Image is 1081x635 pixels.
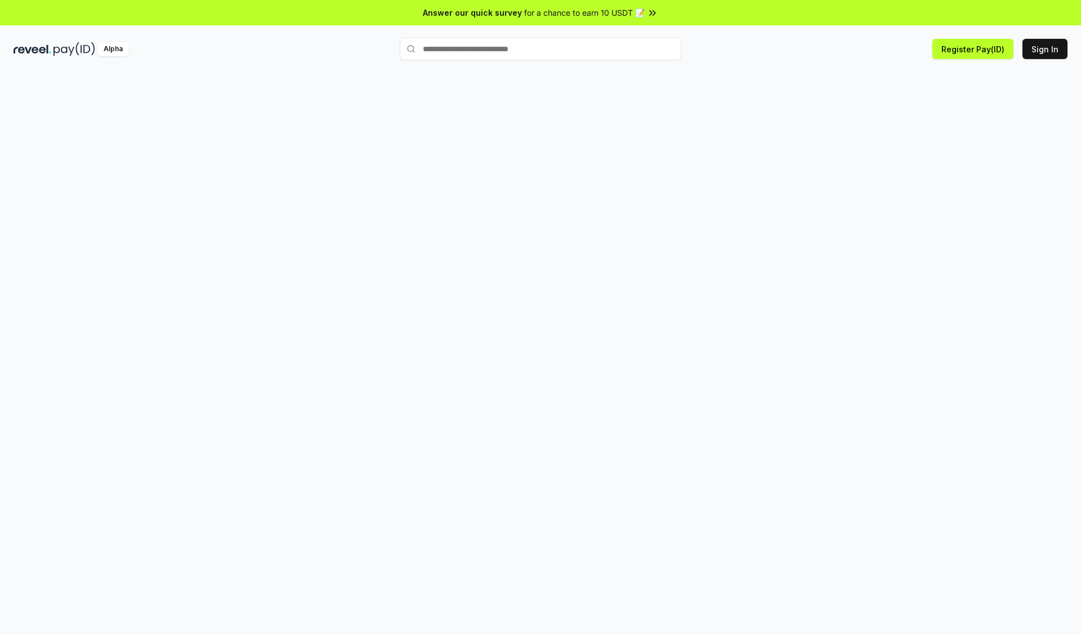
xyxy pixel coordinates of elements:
img: pay_id [53,42,95,56]
span: for a chance to earn 10 USDT 📝 [524,7,645,19]
img: reveel_dark [14,42,51,56]
button: Register Pay(ID) [932,39,1013,59]
div: Alpha [97,42,129,56]
button: Sign In [1022,39,1067,59]
span: Answer our quick survey [423,7,522,19]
